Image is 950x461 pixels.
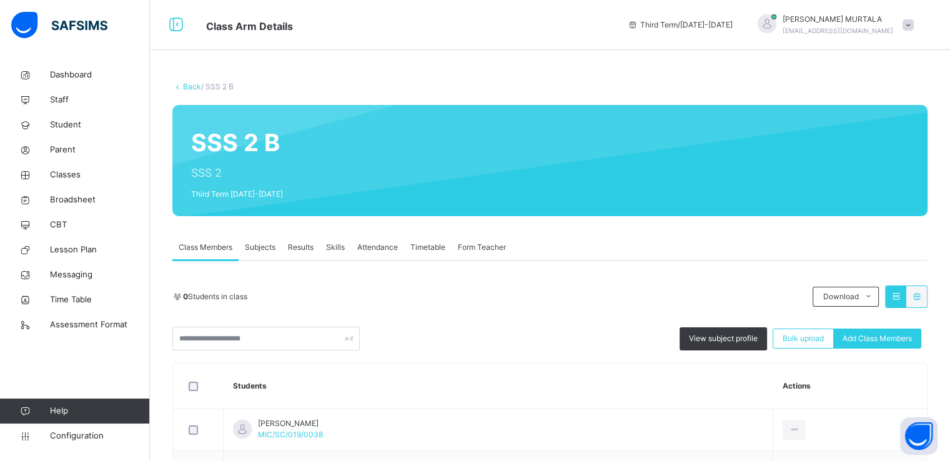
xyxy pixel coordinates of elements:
[745,14,920,36] div: SULAYMANMURTALA
[900,417,938,455] button: Open asap
[258,418,323,429] span: [PERSON_NAME]
[183,82,201,91] a: Back
[50,319,150,331] span: Assessment Format
[326,242,345,253] span: Skills
[50,119,150,131] span: Student
[628,19,733,31] span: session/term information
[783,333,824,344] span: Bulk upload
[206,20,293,32] span: Class Arm Details
[288,242,314,253] span: Results
[11,12,107,38] img: safsims
[183,292,188,301] b: 0
[783,14,893,25] span: [PERSON_NAME] MURTALA
[50,294,150,306] span: Time Table
[773,364,927,409] th: Actions
[201,82,234,91] span: / SSS 2 B
[50,94,150,106] span: Staff
[410,242,445,253] span: Timetable
[50,194,150,206] span: Broadsheet
[50,144,150,156] span: Parent
[823,291,858,302] span: Download
[357,242,398,253] span: Attendance
[458,242,506,253] span: Form Teacher
[50,430,149,442] span: Configuration
[50,69,150,81] span: Dashboard
[783,27,893,34] span: [EMAIL_ADDRESS][DOMAIN_NAME]
[50,269,150,281] span: Messaging
[183,291,247,302] span: Students in class
[224,364,773,409] th: Students
[245,242,275,253] span: Subjects
[50,405,149,417] span: Help
[50,169,150,181] span: Classes
[258,430,323,439] span: MIC/SC/019/0038
[843,333,912,344] span: Add Class Members
[689,333,758,344] span: View subject profile
[179,242,232,253] span: Class Members
[50,219,150,231] span: CBT
[50,244,150,256] span: Lesson Plan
